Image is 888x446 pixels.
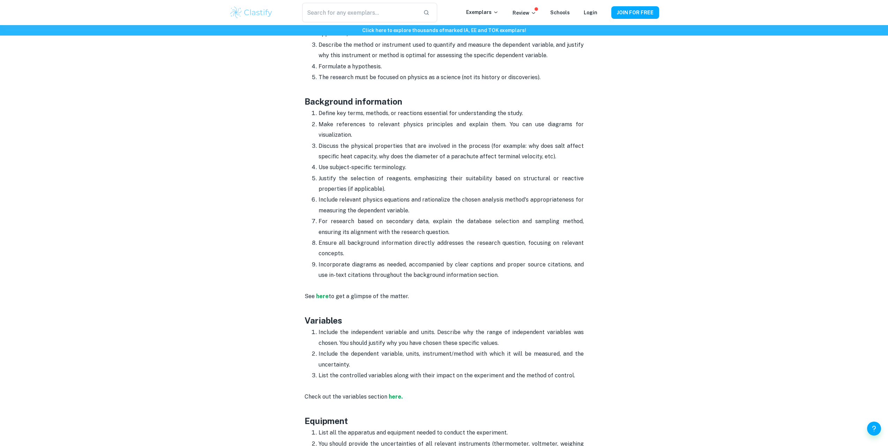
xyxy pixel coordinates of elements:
p: For research based on secondary data, explain the database selection and sampling method, ensurin... [319,216,584,237]
p: Incorporate diagrams as needed, accompanied by clear captions and proper source citations, and us... [319,259,584,281]
p: Ensure all background information directly addresses the research question, focusing on relevant ... [319,238,584,259]
button: JOIN FOR FREE [611,6,659,19]
h3: Background information [305,83,584,108]
p: The research must be focused on physics as a science (not its history or discoveries). [319,72,584,83]
a: here. [387,393,403,400]
p: Check out the variables section [305,381,584,402]
p: Describe the method or instrument used to quantify and measure the dependent variable, and justif... [319,40,584,61]
p: Discuss the physical properties that are involved in the process (for example: why does salt affe... [319,141,584,162]
p: Justify the selection of reagents, emphasizing their suitability based on structural or reactive ... [319,173,584,195]
img: Clastify logo [229,6,274,20]
p: Include relevant physics equations and rationalize the chosen analysis method's appropriateness f... [319,195,584,216]
p: Exemplars [466,8,499,16]
h6: Click here to explore thousands of marked IA, EE and TOK exemplars ! [1,27,887,34]
p: Make references to relevant physics principles and explain them. You can use diagrams for visuali... [319,119,584,141]
a: here [316,293,329,300]
p: Formulate a hypothesis. [319,61,584,72]
p: Review [513,9,536,17]
button: Help and Feedback [867,422,881,436]
a: Login [584,10,597,15]
p: List all the apparatus and equipment needed to conduct the experiment. [319,428,584,438]
p: Include the independent variable and units. Describe why the range of independent variables was c... [319,327,584,348]
a: Schools [550,10,570,15]
p: Include the dependent variable, units, instrument/method with which it will be measured, and the ... [319,349,584,370]
p: See to get a glimpse of the matter. [305,281,584,302]
p: Define key terms, methods, or reactions essential for understanding the study. [319,108,584,119]
p: Use subject-specific terminology. [319,162,584,173]
p: List the controlled variables along with their impact on the experiment and the method of control. [319,370,584,381]
strong: here. [389,393,403,400]
input: Search for any exemplars... [302,3,417,22]
h3: Variables [305,302,584,327]
h3: Equipment [305,402,584,427]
